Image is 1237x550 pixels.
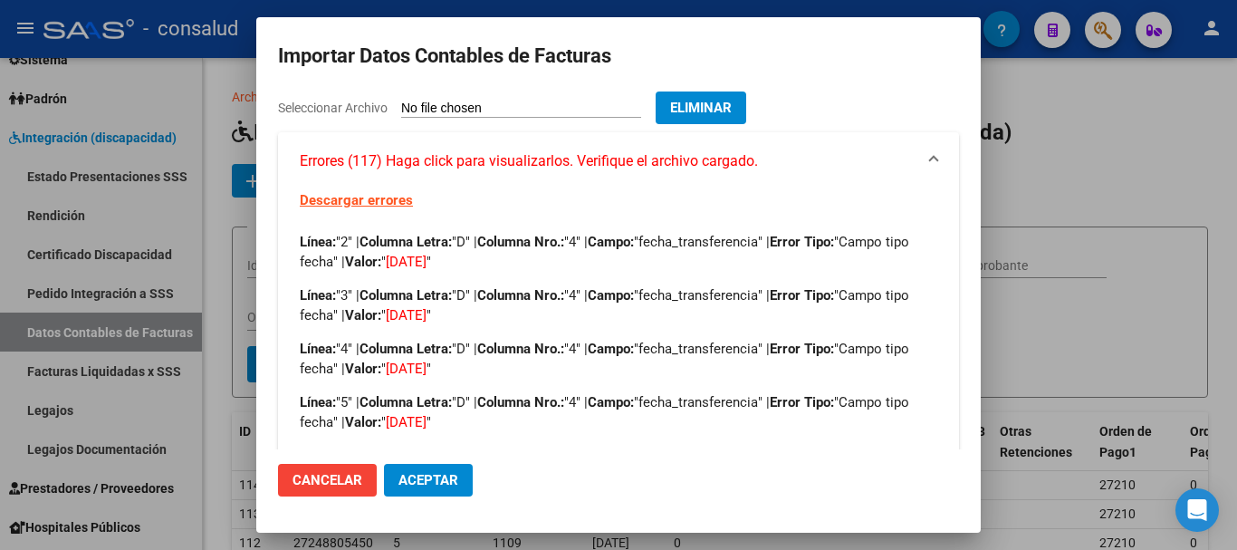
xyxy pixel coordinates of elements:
strong: Valor: [345,254,381,270]
strong: Línea: [300,234,336,250]
strong: Error Tipo: [770,394,834,410]
a: Descargar errores [300,192,413,208]
strong: Columna Letra: [360,341,452,357]
strong: Columna Letra: [360,287,452,304]
strong: Columna Nro.: [477,287,564,304]
span: [DATE] [386,361,427,377]
strong: Columna Letra: [360,234,452,250]
p: "4" | "D" | "4" | "fecha_transferencia" | "Campo tipo fecha" | " " [300,339,937,379]
span: Seleccionar Archivo [278,101,388,115]
strong: Columna Nro.: [477,341,564,357]
strong: Línea: [300,394,336,410]
strong: Columna Letra: [360,394,452,410]
strong: Campo: [588,448,634,464]
button: Cancelar [278,464,377,497]
strong: Columna Letra: [360,448,452,464]
p: "6" | "D" | "4" | "fecha_transferencia" | "Campo tipo fecha" | " " [300,446,937,486]
h2: Importar Datos Contables de Facturas [278,39,959,73]
strong: Campo: [588,234,634,250]
strong: Columna Nro.: [477,448,564,464]
span: Eliminar [670,100,732,116]
strong: Error Tipo: [770,234,834,250]
strong: Columna Nro.: [477,234,564,250]
p: "5" | "D" | "4" | "fecha_transferencia" | "Campo tipo fecha" | " " [300,392,937,432]
p: "2" | "D" | "4" | "fecha_transferencia" | "Campo tipo fecha" | " " [300,232,937,272]
p: "3" | "D" | "4" | "fecha_transferencia" | "Campo tipo fecha" | " " [300,285,937,325]
strong: Error Tipo: [770,341,834,357]
button: Aceptar [384,464,473,497]
strong: Valor: [345,414,381,430]
mat-expansion-panel-header: Errores (117) Haga click para visualizarlos. Verifique el archivo cargado. [278,132,959,190]
strong: Línea: [300,287,336,304]
span: [DATE] [386,414,427,430]
span: Cancelar [292,472,362,488]
strong: Línea: [300,341,336,357]
div: Open Intercom Messenger [1175,488,1219,532]
button: Eliminar [656,92,746,124]
strong: Error Tipo: [770,448,834,464]
span: [DATE] [386,307,427,323]
strong: Valor: [345,307,381,323]
span: Aceptar [398,472,458,488]
strong: Campo: [588,341,634,357]
strong: Línea: [300,448,336,464]
strong: Columna Nro.: [477,394,564,410]
span: Errores (117) Haga click para visualizarlos. Verifique el archivo cargado. [300,150,758,172]
span: [DATE] [386,254,427,270]
strong: Campo: [588,394,634,410]
strong: Campo: [588,287,634,304]
strong: Valor: [345,361,381,377]
strong: Error Tipo: [770,287,834,304]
